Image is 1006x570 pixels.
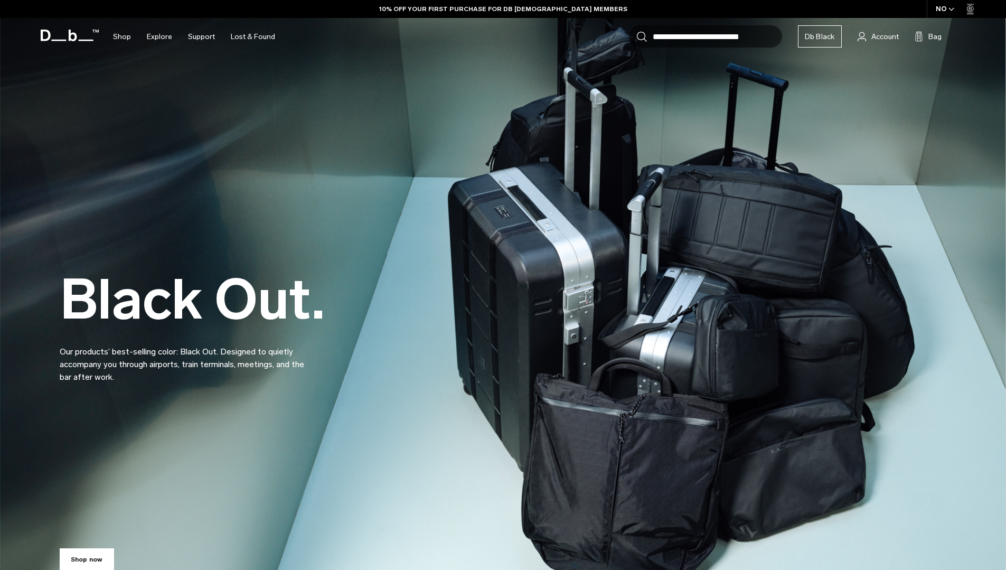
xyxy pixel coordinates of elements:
a: Support [188,18,215,55]
span: Bag [928,31,942,42]
p: Our products’ best-selling color: Black Out. Designed to quietly accompany you through airports, ... [60,333,313,384]
h2: Black Out. [60,272,325,328]
button: Bag [915,30,942,43]
a: Lost & Found [231,18,275,55]
a: 10% OFF YOUR FIRST PURCHASE FOR DB [DEMOGRAPHIC_DATA] MEMBERS [379,4,627,14]
a: Account [858,30,899,43]
span: Account [871,31,899,42]
a: Shop [113,18,131,55]
a: Db Black [798,25,842,48]
a: Explore [147,18,172,55]
nav: Main Navigation [105,18,283,55]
